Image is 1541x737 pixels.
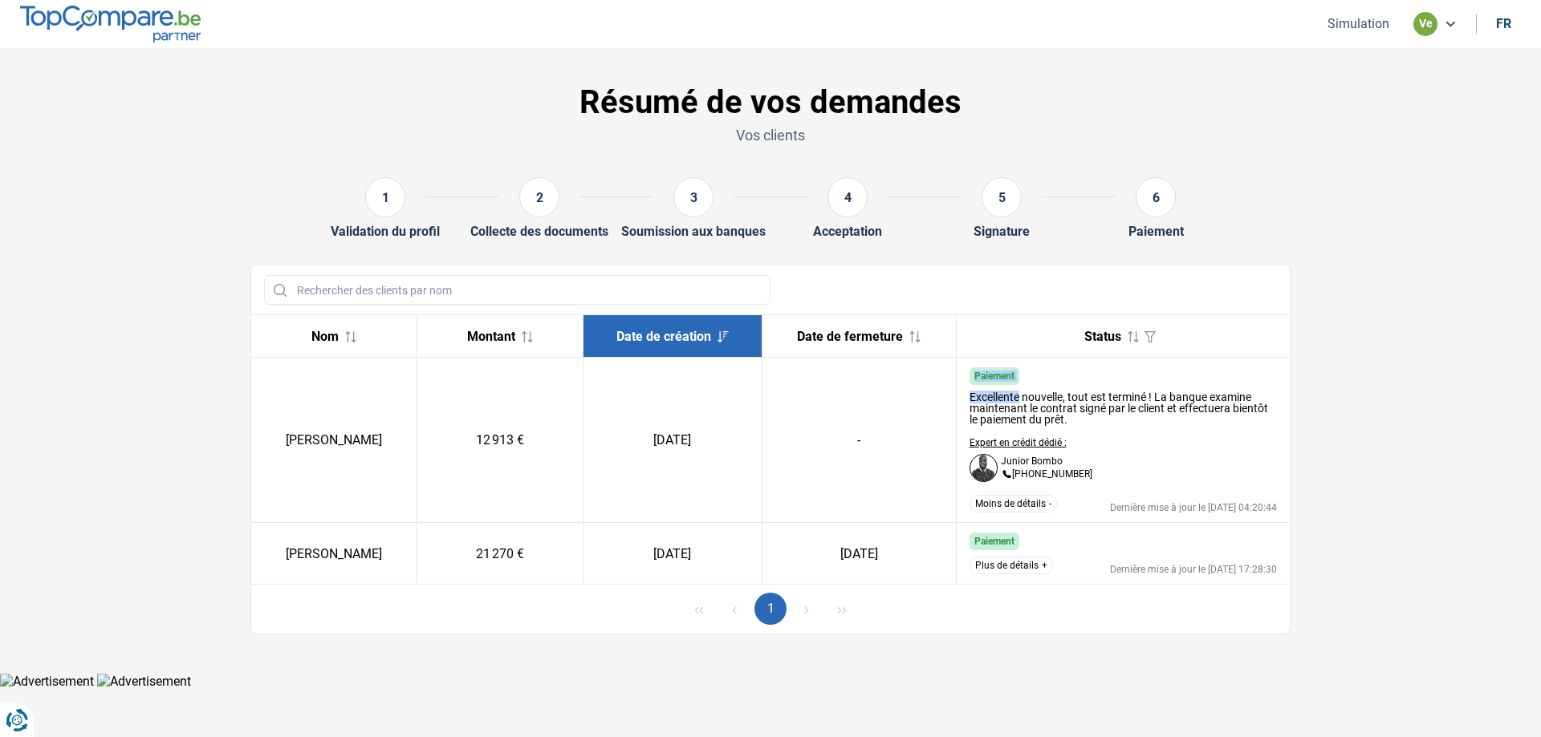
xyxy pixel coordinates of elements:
button: Simulation [1323,15,1394,32]
span: Date de fermeture [797,329,903,344]
button: Plus de détails [970,557,1053,574]
td: 12 913 € [417,358,583,523]
p: Expert en crédit dédié : [970,438,1092,447]
div: 1 [365,177,405,217]
img: TopCompare.be [20,6,201,42]
span: Date de création [616,329,711,344]
p: [PHONE_NUMBER] [1001,469,1092,480]
img: +3228860076 [1001,469,1012,480]
button: Moins de détails [970,495,1057,512]
td: [PERSON_NAME] [251,523,417,585]
span: Paiement [974,371,1014,382]
div: Excellente nouvelle, tout est terminé ! La banque examine maintenant le contrat signé par le clie... [970,391,1278,425]
td: [DATE] [762,523,956,585]
span: Nom [311,329,339,344]
div: Collecte des documents [470,224,608,239]
button: Page 1 [754,593,787,625]
div: Acceptation [813,224,882,239]
td: [DATE] [583,523,762,585]
div: Validation du profil [331,224,440,239]
td: - [762,358,956,523]
h1: Résumé de vos demandes [250,83,1291,122]
div: 2 [519,177,559,217]
span: Paiement [974,536,1014,547]
div: Dernière mise à jour le [DATE] 17:28:30 [1110,565,1277,574]
button: Previous Page [718,593,750,625]
div: Soumission aux banques [621,224,766,239]
div: 5 [982,177,1022,217]
div: 6 [1136,177,1176,217]
button: First Page [683,593,715,625]
div: fr [1496,16,1511,31]
p: Junior Bombo [1001,456,1063,466]
td: 21 270 € [417,523,583,585]
button: Last Page [826,593,858,625]
input: Rechercher des clients par nom [264,275,770,305]
div: 3 [673,177,714,217]
td: [PERSON_NAME] [251,358,417,523]
div: 4 [827,177,868,217]
div: Paiement [1128,224,1184,239]
span: Montant [467,329,515,344]
p: Vos clients [250,125,1291,145]
div: Dernière mise à jour le [DATE] 04:20:44 [1110,503,1277,512]
span: Status [1084,329,1121,344]
button: Next Page [791,593,823,625]
div: ve [1413,12,1437,36]
div: Signature [974,224,1030,239]
img: Advertisement [97,674,191,689]
img: Junior Bombo [970,454,998,482]
td: [DATE] [583,358,762,523]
